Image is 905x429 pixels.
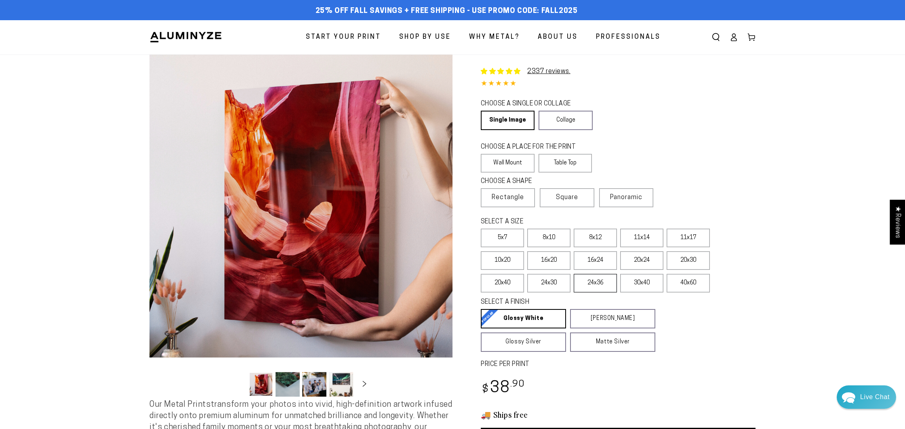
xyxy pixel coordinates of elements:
label: 16x24 [574,251,617,270]
summary: Search our site [707,28,725,46]
a: Matte Silver [570,332,655,352]
legend: CHOOSE A PLACE FOR THE PRINT [481,143,585,152]
span: $ [482,384,489,395]
media-gallery: Gallery Viewer [149,55,452,399]
img: Aluminyze [149,31,222,43]
label: 5x7 [481,229,524,247]
a: Shop By Use [393,27,457,48]
label: Wall Mount [481,154,535,172]
legend: SELECT A SIZE [481,217,642,227]
label: 30x40 [620,274,663,292]
button: Load image 1 in gallery view [249,372,273,397]
label: 24x36 [574,274,617,292]
legend: SELECT A FINISH [481,298,636,307]
a: Collage [539,111,592,130]
legend: CHOOSE A SHAPE [481,177,586,186]
a: Glossy Silver [481,332,566,352]
label: 20x30 [667,251,710,270]
label: 8x12 [574,229,617,247]
button: Slide left [229,375,246,393]
label: PRICE PER PRINT [481,360,756,369]
span: Professionals [596,32,661,43]
label: 10x20 [481,251,524,270]
label: 11x14 [620,229,663,247]
a: 2337 reviews. [527,68,570,75]
a: Professionals [590,27,667,48]
button: Load image 3 in gallery view [302,372,326,397]
a: Single Image [481,111,535,130]
bdi: 38 [481,381,525,396]
a: [PERSON_NAME] [570,309,655,328]
label: Table Top [539,154,592,172]
label: 8x10 [527,229,570,247]
span: Shop By Use [399,32,451,43]
div: Contact Us Directly [860,385,890,409]
div: Chat widget toggle [837,385,896,409]
button: Load image 2 in gallery view [276,372,300,397]
div: 4.85 out of 5.0 stars [481,78,756,90]
span: Panoramic [610,194,642,201]
a: Why Metal? [463,27,526,48]
span: Rectangle [492,193,524,202]
label: 20x40 [481,274,524,292]
button: Slide right [356,375,373,393]
a: Glossy White [481,309,566,328]
span: Start Your Print [306,32,381,43]
span: About Us [538,32,578,43]
a: About Us [532,27,584,48]
span: Square [556,193,578,202]
span: Why Metal? [469,32,520,43]
label: 11x17 [667,229,710,247]
legend: CHOOSE A SINGLE OR COLLAGE [481,99,585,109]
sup: .90 [510,380,525,389]
h3: 🚚 Ships free [481,409,756,420]
a: Start Your Print [300,27,387,48]
label: 16x20 [527,251,570,270]
label: 20x24 [620,251,663,270]
div: Click to open Judge.me floating reviews tab [890,200,905,244]
label: 24x30 [527,274,570,292]
span: 25% off FALL Savings + Free Shipping - Use Promo Code: FALL2025 [316,7,578,16]
button: Load image 4 in gallery view [329,372,353,397]
label: 40x60 [667,274,710,292]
